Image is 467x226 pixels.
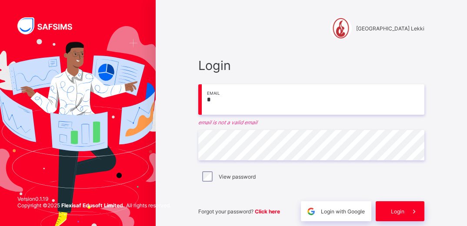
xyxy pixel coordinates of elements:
span: Forgot your password? [198,208,280,215]
em: email is not a valid email [198,119,424,126]
strong: Flexisaf Edusoft Limited. [61,202,125,209]
span: Copyright © 2025 All rights reserved. [17,202,171,209]
span: [GEOGRAPHIC_DATA] Lekki [356,25,424,32]
img: google.396cfc9801f0270233282035f929180a.svg [306,206,316,216]
span: Login with Google [321,208,365,215]
a: Click here [255,208,280,215]
label: View password [219,173,256,180]
span: Login [198,58,424,73]
span: Version 0.1.19 [17,196,171,202]
img: SAFSIMS Logo [17,17,83,34]
span: Login [391,208,404,215]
